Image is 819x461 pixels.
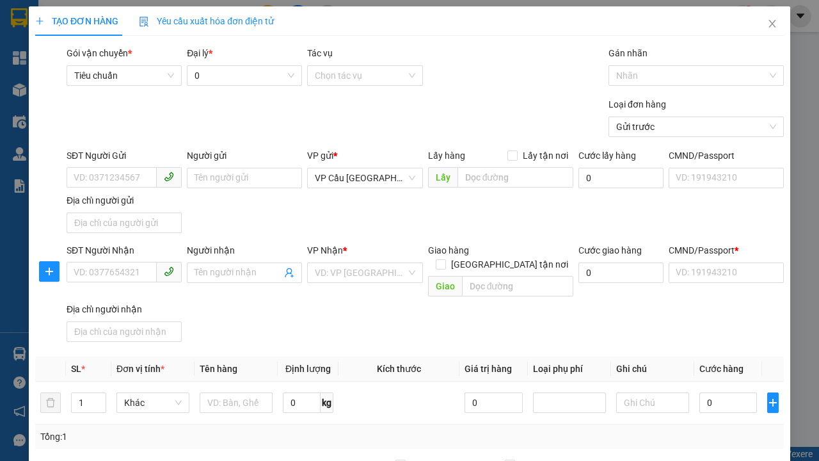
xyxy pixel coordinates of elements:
[307,149,422,163] div: VP gửi
[608,48,648,58] label: Gán nhãn
[578,245,642,255] label: Cước giao hàng
[699,364,743,374] span: Cước hàng
[307,245,343,255] span: VP Nhận
[461,276,573,296] input: Dọc đường
[610,357,694,382] th: Ghi chú
[67,302,182,316] div: Địa chỉ người nhận
[578,150,636,161] label: Cước lấy hàng
[74,66,174,85] span: Tiêu chuẩn
[578,168,664,188] input: Cước lấy hàng
[669,243,784,257] div: CMND/Passport
[446,257,573,271] span: [GEOGRAPHIC_DATA] tận nơi
[164,266,174,277] span: phone
[527,357,610,382] th: Loại phụ phí
[284,268,294,278] span: user-add
[427,245,468,255] span: Giao hàng
[767,19,777,29] span: close
[187,48,212,58] span: Đại lý
[465,392,522,413] input: 0
[608,99,666,109] label: Loại đơn hàng
[200,392,273,413] input: VD: Bàn, Ghế
[427,167,457,188] span: Lấy
[116,364,164,374] span: Đơn vị tính
[67,321,182,342] input: Địa chỉ của người nhận
[616,392,688,413] input: Ghi Chú
[35,16,118,26] span: TẠO ĐƠN HÀNG
[139,16,274,26] span: Yêu cầu xuất hóa đơn điện tử
[164,172,174,182] span: phone
[669,149,784,163] div: CMND/Passport
[427,276,461,296] span: Giao
[200,364,237,374] span: Tên hàng
[754,6,790,42] button: Close
[321,392,333,413] span: kg
[40,266,59,277] span: plus
[40,430,317,444] div: Tổng: 1
[187,149,302,163] div: Người gửi
[67,149,182,163] div: SĐT Người Gửi
[187,243,302,257] div: Người nhận
[465,364,512,374] span: Giá trị hàng
[315,168,415,188] span: VP Cầu Sài Gòn
[518,149,573,163] span: Lấy tận nơi
[767,392,779,413] button: plus
[71,364,81,374] span: SL
[195,66,294,85] span: 0
[768,398,778,408] span: plus
[377,364,421,374] span: Kích thước
[39,261,60,282] button: plus
[139,17,149,27] img: icon
[35,17,44,26] span: plus
[457,167,573,188] input: Dọc đường
[427,150,465,161] span: Lấy hàng
[616,117,776,136] span: Gửi trước
[578,263,664,283] input: Cước giao hàng
[124,393,182,412] span: Khác
[67,213,182,233] input: Địa chỉ của người gửi
[67,193,182,207] div: Địa chỉ người gửi
[67,243,182,257] div: SĐT Người Nhận
[40,392,61,413] button: delete
[67,48,132,58] span: Gói vận chuyển
[307,48,333,58] label: Tác vụ
[285,364,331,374] span: Định lượng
